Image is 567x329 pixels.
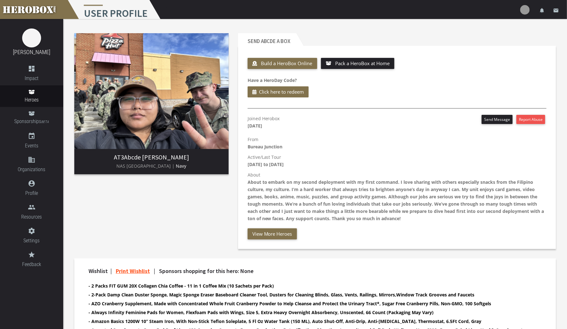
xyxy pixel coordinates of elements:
[248,58,317,69] button: Build a HeroBox Online
[248,161,284,167] b: [DATE] to [DATE]
[238,33,296,46] h2: Send Abcde a Box
[248,228,297,239] button: View More Heroes
[321,58,395,69] button: Pack a HeroBox at Home
[248,136,546,150] p: From
[248,123,262,129] b: [DATE]
[89,268,531,274] h4: Wishlist
[248,179,544,221] b: About to embark on my second deployment with my first command. I love sharing with others especia...
[116,163,175,169] span: NAS [GEOGRAPHIC_DATA] |
[79,154,224,161] h3: Abcde [PERSON_NAME]
[116,267,150,275] a: Print Wishlist
[259,88,304,96] span: Click here to redeem
[110,267,112,275] span: |
[154,267,155,275] span: |
[482,115,513,124] button: Send Message
[553,8,559,13] i: email
[89,292,474,298] b: - 2-Pack Damp Clean Duster Sponge, Magic Sponge Eraser Baseboard Cleaner Tool, Dusters for Cleani...
[176,163,186,169] span: Navy
[248,77,297,83] b: Have a HeroDay Code?
[74,33,229,149] img: image
[248,115,280,129] p: Joined Herobox
[89,282,531,289] li: 2 Packs FIT GUM 20X Collagen Chia Coffee - 11 in 1 Coffee Mix (10 Sachets per Pack)
[89,300,531,307] li: AZO Cranberry Supplement, Made with Concentrated Whole Fruit Cranberry Powder to Help Cleanse and...
[248,171,546,222] p: About
[159,267,254,275] span: Sponsors shopping for this hero: None
[520,5,530,15] img: user-image
[248,86,309,97] button: Click here to redeem
[539,8,545,13] i: notifications
[22,28,41,47] img: image
[335,60,390,66] span: Pack a HeroBox at Home
[248,144,283,150] b: Bureau Junction
[516,115,545,124] button: Report Abuse
[114,153,124,161] span: AT3
[89,318,481,324] b: - Amazon Basics 1200W 10” Steam Iron, With Non-Stick Teflon Soleplate, 5 Fl Oz Water Tank (150 ML...
[248,153,546,168] p: Active/Last Tour
[89,301,491,307] b: - AZO Cranberry Supplement, Made with Concentrated Whole Fruit Cranberry Powder to Help Cleanse a...
[89,283,274,289] b: - 2 Packs FIT GUM 20X Collagen Chia Coffee - 11 in 1 Coffee Mix (10 Sachets per Pack)
[89,318,531,325] li: Amazon Basics 1200W 10” Steam Iron, With Non-Stick Teflon Soleplate, 5 Fl Oz Water Tank (150 ML),...
[89,291,531,298] li: 2-Pack Damp Clean Duster Sponge, Magic Sponge Eraser Baseboard Cleaner Tool, Dusters for Cleaning...
[238,33,556,249] section: Send Abcde a Box
[89,309,531,316] li: Always Infinity Feminine Pads for Women, Flexfoam Pads with Wings, Size 5, Extra Heavy Overnight ...
[13,49,50,55] a: [PERSON_NAME]
[89,309,434,315] b: - Always Infinity Feminine Pads for Women, Flexfoam Pads with Wings, Size 5, Extra Heavy Overnigh...
[261,60,312,66] span: Build a HeroBox Online
[41,120,49,124] small: BETA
